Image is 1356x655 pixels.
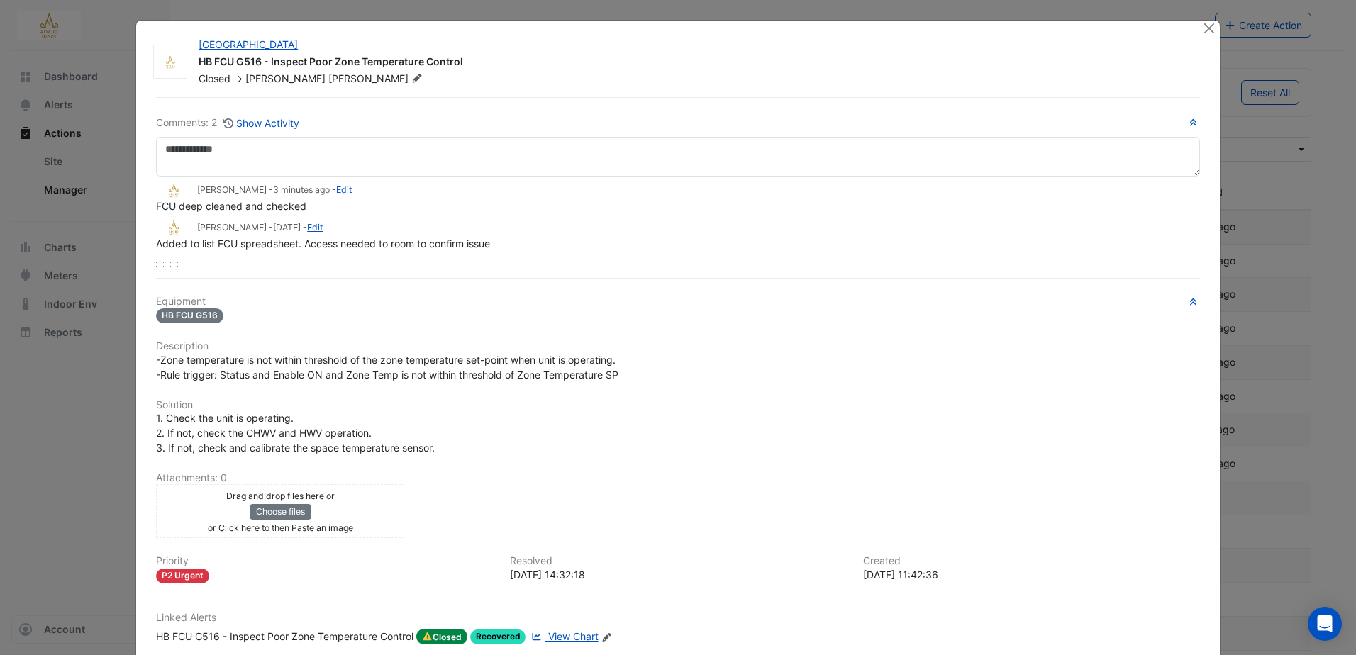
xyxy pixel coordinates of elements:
[156,220,191,235] img: Adare Manor
[154,55,187,69] img: Adare Manor
[510,567,847,582] div: [DATE] 14:32:18
[199,72,230,84] span: Closed
[156,296,1200,308] h6: Equipment
[156,569,209,583] div: P2 Urgent
[1308,607,1342,641] div: Open Intercom Messenger
[156,354,618,381] span: -Zone temperature is not within threshold of the zone temperature set-point when unit is operatin...
[156,115,300,131] div: Comments: 2
[199,38,298,50] a: [GEOGRAPHIC_DATA]
[601,632,612,642] fa-icon: Edit Linked Alerts
[156,340,1200,352] h6: Description
[548,630,599,642] span: View Chart
[233,72,243,84] span: ->
[197,221,323,234] small: [PERSON_NAME] - -
[416,629,467,644] span: Closed
[197,184,352,196] small: [PERSON_NAME] - -
[156,399,1200,411] h6: Solution
[470,629,526,644] span: Recovered
[199,55,1186,72] div: HB FCU G516 - Inspect Poor Zone Temperature Control
[208,522,353,533] small: or Click here to then Paste an image
[863,567,1200,582] div: [DATE] 11:42:36
[226,491,335,501] small: Drag and drop files here or
[156,183,191,198] img: Adare Manor
[273,222,301,233] span: 2025-08-27 11:42:37
[156,612,1200,624] h6: Linked Alerts
[223,115,300,131] button: Show Activity
[156,472,1200,484] h6: Attachments: 0
[156,629,413,644] div: HB FCU G516 - Inspect Poor Zone Temperature Control
[273,184,330,195] span: 2025-09-23 14:32:16
[336,184,352,195] a: Edit
[156,308,223,323] span: HB FCU G516
[250,504,311,520] button: Choose files
[328,72,425,86] span: [PERSON_NAME]
[156,555,493,567] h6: Priority
[528,629,598,644] a: View Chart
[245,72,326,84] span: [PERSON_NAME]
[156,412,435,454] span: 1. Check the unit is operating. 2. If not, check the CHWV and HWV operation. 3. If not, check and...
[863,555,1200,567] h6: Created
[510,555,847,567] h6: Resolved
[156,200,306,212] span: FCU deep cleaned and checked
[156,237,490,250] span: Added to list FCU spreadsheet. Access needed to room to confirm issue
[307,222,323,233] a: Edit
[1202,21,1217,35] button: Close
